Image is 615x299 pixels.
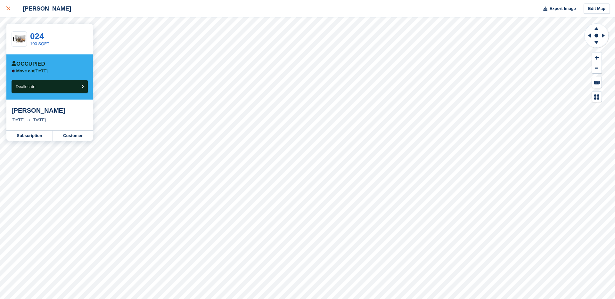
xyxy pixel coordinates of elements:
[592,77,602,88] button: Keyboard Shortcuts
[33,117,46,123] div: [DATE]
[16,69,48,74] p: [DATE]
[592,92,602,102] button: Map Legend
[30,31,44,41] a: 024
[12,107,88,114] div: [PERSON_NAME]
[53,131,93,141] a: Customer
[539,4,576,14] button: Export Image
[592,53,602,63] button: Zoom In
[12,61,45,67] div: Occupied
[16,84,35,89] span: Deallocate
[16,69,35,73] span: Move out
[12,34,27,45] img: 100-sqft-unit%20(1).jpg
[592,63,602,74] button: Zoom Out
[27,119,30,121] img: arrow-right-light-icn-cde0832a797a2874e46488d9cf13f60e5c3a73dbe684e267c42b8395dfbc2abf.svg
[6,131,53,141] a: Subscription
[12,80,88,93] button: Deallocate
[30,41,49,46] a: 100 SQFT
[12,69,15,73] img: arrow-left-icn-90495f2de72eb5bd0bd1c3c35deca35cc13f817d75bef06ecd7c0b315636ce7e.svg
[17,5,71,12] div: [PERSON_NAME]
[12,117,25,123] div: [DATE]
[584,4,610,14] a: Edit Map
[549,5,576,12] span: Export Image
